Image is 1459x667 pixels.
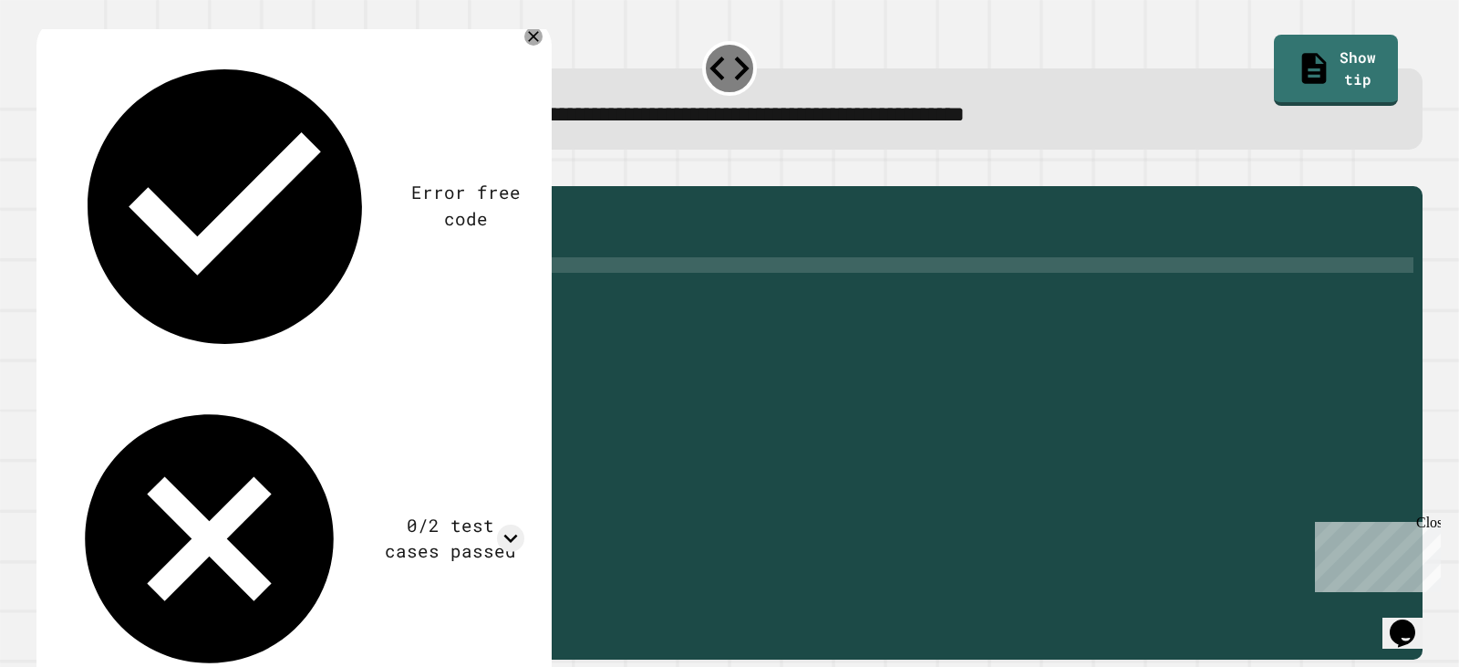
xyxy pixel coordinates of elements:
[408,180,524,233] div: Error free code
[1382,594,1441,649] iframe: chat widget
[7,7,126,116] div: Chat with us now!Close
[1308,515,1441,592] iframe: chat widget
[377,513,524,566] div: 0/2 test cases passed
[1274,35,1398,106] a: Show tip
